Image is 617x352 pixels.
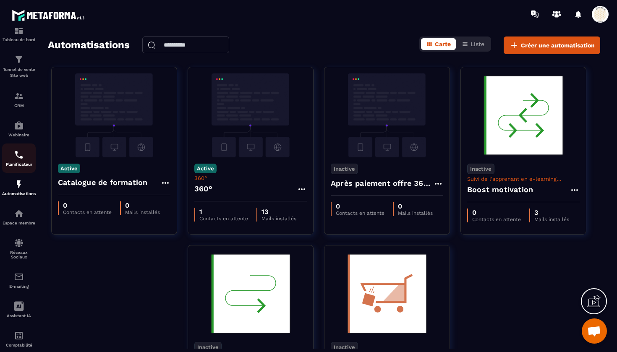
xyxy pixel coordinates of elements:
[14,209,24,219] img: automations
[63,201,112,209] p: 0
[2,48,36,85] a: formationformationTunnel de vente Site web
[435,41,451,47] span: Carte
[2,295,36,324] a: Assistant IA
[2,103,36,108] p: CRM
[194,164,217,173] p: Active
[199,208,248,216] p: 1
[261,208,296,216] p: 13
[471,41,484,47] span: Liste
[2,173,36,202] a: automationsautomationsAutomatisations
[398,202,433,210] p: 0
[534,216,569,222] p: Mails installés
[457,38,489,50] button: Liste
[199,216,248,222] p: Contacts en attente
[467,176,580,182] p: Suivi de l'apprenant en e-learning asynchrone - Suivi en cours de formation
[521,41,595,50] span: Créer une automatisation
[331,164,358,174] p: Inactive
[2,250,36,259] p: Réseaux Sociaux
[58,177,147,188] h4: Catalogue de formation
[331,73,443,157] img: automation-background
[2,19,36,48] a: formationformationTableau de bord
[2,343,36,347] p: Comptabilité
[582,318,607,344] div: Ouvrir le chat
[14,25,24,35] img: formation
[2,85,36,114] a: formationformationCRM
[331,177,433,189] h4: Après paiement offre 360° - mail confirmation et facture
[2,284,36,289] p: E-mailing
[467,164,494,174] p: Inactive
[2,143,36,173] a: schedulerschedulerPlanificateur
[2,67,36,78] p: Tunnel de vente Site web
[2,37,36,42] p: Tableau de bord
[14,238,24,248] img: social-network
[14,179,24,189] img: automations
[261,216,296,222] p: Mails installés
[472,209,521,216] p: 0
[2,202,36,232] a: automationsautomationsEspace membre
[398,210,433,216] p: Mails installés
[504,37,600,54] button: Créer une automatisation
[331,252,443,336] img: automation-background
[2,266,36,295] a: emailemailE-mailing
[2,133,36,137] p: Webinaire
[194,73,307,157] img: automation-background
[534,209,569,216] p: 3
[48,37,130,54] h2: Automatisations
[125,209,160,215] p: Mails installés
[472,216,521,222] p: Contacts en attente
[2,191,36,196] p: Automatisations
[421,38,456,50] button: Carte
[14,55,24,65] img: formation
[14,331,24,341] img: accountant
[2,232,36,266] a: social-networksocial-networkRéseaux Sociaux
[2,114,36,143] a: automationsautomationsWebinaire
[467,73,580,157] img: automation-background
[2,221,36,225] p: Espace membre
[14,91,24,101] img: formation
[63,209,112,215] p: Contacts en attente
[2,162,36,167] p: Planificateur
[14,120,24,130] img: automations
[194,252,307,336] img: automation-background
[14,272,24,282] img: email
[194,175,307,181] p: 360°
[467,184,533,196] h4: Boost motivation
[336,202,384,210] p: 0
[2,313,36,318] p: Assistant IA
[194,183,212,195] h4: 360°
[125,201,160,209] p: 0
[58,164,80,173] p: Active
[12,8,87,23] img: logo
[336,210,384,216] p: Contacts en attente
[58,73,170,157] img: automation-background
[14,150,24,160] img: scheduler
